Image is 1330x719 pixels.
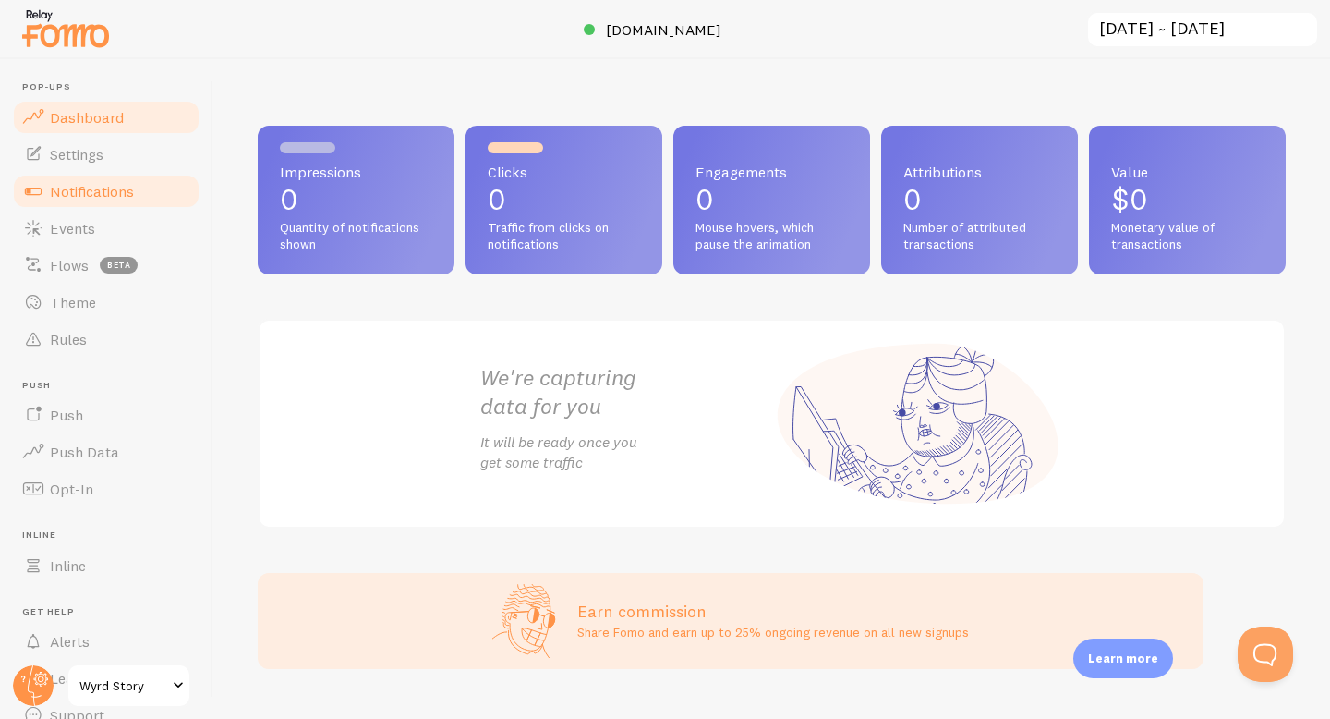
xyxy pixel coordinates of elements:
span: Get Help [22,606,201,618]
a: Settings [11,136,201,173]
a: Inline [11,547,201,584]
a: Opt-In [11,470,201,507]
span: Mouse hovers, which pause the animation [695,220,848,252]
a: Wyrd Story [66,664,191,708]
span: Monetary value of transactions [1111,220,1263,252]
p: 0 [695,185,848,214]
span: Notifications [50,182,134,201]
img: fomo-relay-logo-orange.svg [19,5,112,52]
span: Push Data [50,443,119,461]
span: Traffic from clicks on notifications [488,220,640,252]
span: Alerts [50,632,90,651]
iframe: Help Scout Beacon - Open [1238,627,1293,682]
p: Learn more [1088,650,1158,667]
span: Inline [22,530,201,542]
a: Dashboard [11,99,201,136]
a: Flows beta [11,247,201,284]
span: Pop-ups [22,81,201,93]
span: Push [50,406,83,424]
h2: We're capturing data for you [480,363,772,420]
span: Wyrd Story [79,675,167,697]
span: Value [1111,165,1263,179]
span: Quantity of notifications shown [280,220,432,252]
span: Impressions [280,165,432,179]
span: Number of attributed transactions [903,220,1056,252]
p: Share Fomo and earn up to 25% ongoing revenue on all new signups [577,623,969,641]
a: Events [11,210,201,247]
h3: Earn commission [577,601,969,622]
p: It will be ready once you get some traffic [480,432,772,474]
span: Attributions [903,165,1056,179]
p: 0 [280,185,432,214]
span: Events [50,219,95,238]
p: 0 [903,185,1056,214]
div: Learn more [1073,639,1173,678]
span: Clicks [488,165,640,179]
span: Inline [50,556,86,575]
span: beta [100,257,138,274]
a: Notifications [11,173,201,210]
span: Flows [50,256,89,274]
span: Rules [50,330,87,348]
span: Push [22,380,201,392]
p: 0 [488,185,640,214]
span: Engagements [695,165,848,179]
span: Dashboard [50,108,124,127]
a: Rules [11,321,201,358]
span: Opt-In [50,480,93,498]
a: Push [11,396,201,433]
a: Learn [11,660,201,697]
a: Push Data [11,433,201,470]
a: Theme [11,284,201,321]
span: $0 [1111,181,1148,217]
span: Theme [50,293,96,311]
span: Settings [50,145,103,164]
a: Alerts [11,623,201,660]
